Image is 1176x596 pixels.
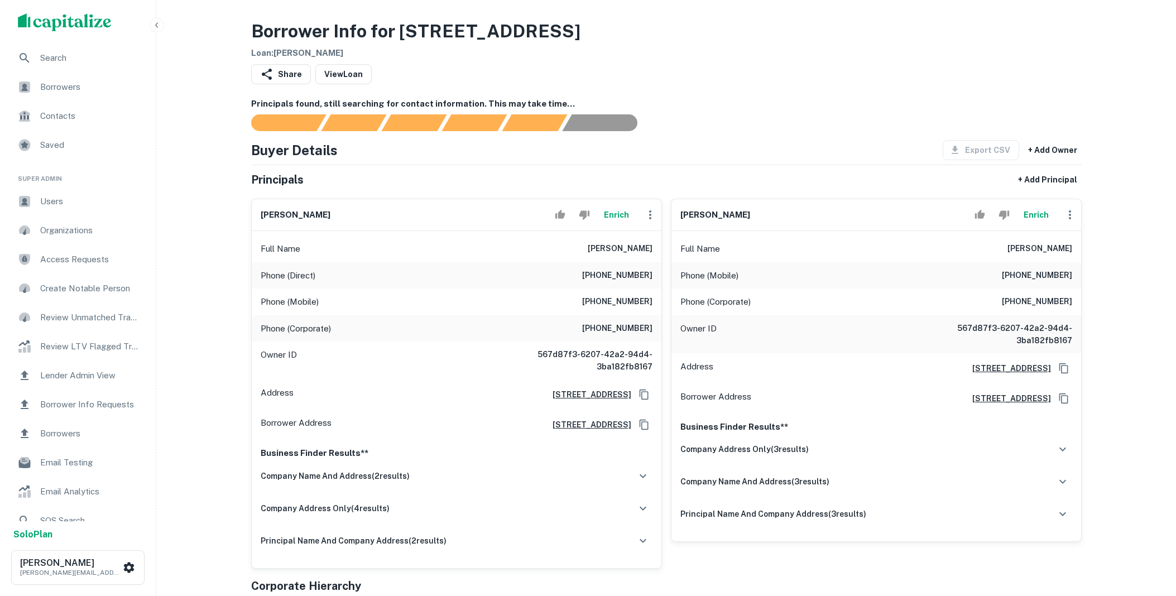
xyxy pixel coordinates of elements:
[18,13,112,31] img: capitalize-logo.png
[9,478,147,505] a: Email Analytics
[563,114,651,131] div: AI fulfillment process complete.
[40,311,140,324] span: Review Unmatched Transactions
[261,386,294,403] p: Address
[40,138,140,152] span: Saved
[680,209,750,222] h6: [PERSON_NAME]
[1120,507,1176,560] iframe: Chat Widget
[9,45,147,71] a: Search
[261,470,410,482] h6: company name and address ( 2 results)
[938,322,1072,347] h6: 567d87f3-6207-42a2-94d4-3ba182fb8167
[40,109,140,123] span: Contacts
[13,528,52,541] a: SoloPlan
[9,391,147,418] a: Borrower Info Requests
[636,386,652,403] button: Copy Address
[261,348,297,373] p: Owner ID
[680,242,720,256] p: Full Name
[1055,360,1072,377] button: Copy Address
[502,114,567,131] div: Principals found, still searching for contact information. This may take time...
[9,161,147,188] li: Super Admin
[251,47,580,60] h6: Loan : [PERSON_NAME]
[261,416,332,433] p: Borrower Address
[40,224,140,237] span: Organizations
[261,535,447,547] h6: principal name and company address ( 2 results)
[599,204,635,226] button: Enrich
[582,295,652,309] h6: [PHONE_NUMBER]
[40,456,140,469] span: Email Testing
[970,204,990,226] button: Accept
[9,132,147,158] a: Saved
[261,322,331,335] p: Phone (Corporate)
[261,209,330,222] h6: [PERSON_NAME]
[963,392,1051,405] a: [STREET_ADDRESS]
[550,204,570,226] button: Accept
[9,103,147,129] a: Contacts
[261,242,300,256] p: Full Name
[40,369,140,382] span: Lender Admin View
[261,295,319,309] p: Phone (Mobile)
[40,485,140,498] span: Email Analytics
[321,114,386,131] div: Your request is received and processing...
[9,275,147,302] a: Create Notable Person
[238,114,321,131] div: Sending borrower request to AI...
[9,333,147,360] a: Review LTV Flagged Transactions
[40,80,140,94] span: Borrowers
[1019,204,1054,226] button: Enrich
[963,362,1051,374] a: [STREET_ADDRESS]
[9,449,147,476] a: Email Testing
[680,322,717,347] p: Owner ID
[994,204,1014,226] button: Reject
[574,204,594,226] button: Reject
[11,550,145,585] button: [PERSON_NAME][PERSON_NAME][EMAIL_ADDRESS][DOMAIN_NAME]
[680,508,866,520] h6: principal name and company address ( 3 results)
[1002,295,1072,309] h6: [PHONE_NUMBER]
[680,390,751,407] p: Borrower Address
[1055,390,1072,407] button: Copy Address
[251,578,361,594] h5: Corporate Hierarchy
[261,446,652,460] p: Business Finder Results**
[9,304,147,331] a: Review Unmatched Transactions
[261,502,390,515] h6: company address only ( 4 results)
[582,269,652,282] h6: [PHONE_NUMBER]
[441,114,507,131] div: Principals found, AI now looking for contact information...
[544,388,631,401] a: [STREET_ADDRESS]
[1024,140,1082,160] button: + Add Owner
[40,427,140,440] span: Borrowers
[40,253,140,266] span: Access Requests
[680,360,713,377] p: Address
[9,362,147,389] a: Lender Admin View
[251,64,311,84] button: Share
[680,443,809,455] h6: company address only ( 3 results)
[9,188,147,215] a: Users
[251,171,304,188] h5: Principals
[251,98,1082,110] h6: Principals found, still searching for contact information. This may take time...
[680,269,738,282] p: Phone (Mobile)
[1014,170,1082,190] button: + Add Principal
[9,74,147,100] a: Borrowers
[20,568,121,578] p: [PERSON_NAME][EMAIL_ADDRESS][DOMAIN_NAME]
[680,420,1072,434] p: Business Finder Results**
[40,51,140,65] span: Search
[251,140,338,160] h4: Buyer Details
[9,246,147,273] a: Access Requests
[9,507,147,534] a: SOS Search
[40,398,140,411] span: Borrower Info Requests
[544,419,631,431] a: [STREET_ADDRESS]
[519,348,652,373] h6: 567d87f3-6207-42a2-94d4-3ba182fb8167
[9,217,147,244] a: Organizations
[40,514,140,527] span: SOS Search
